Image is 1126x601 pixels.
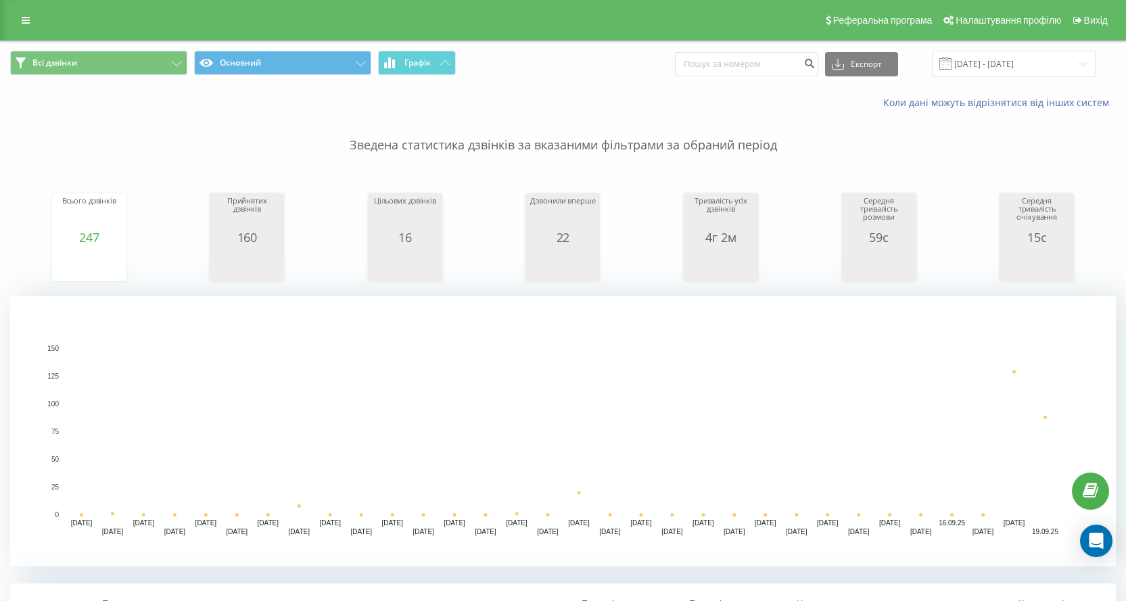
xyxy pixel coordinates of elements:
[475,528,496,535] text: [DATE]
[32,57,77,68] span: Всі дзвінки
[724,528,745,535] text: [DATE]
[537,528,559,535] text: [DATE]
[675,52,818,76] input: Пошук за номером
[47,372,59,380] text: 125
[1032,528,1058,535] text: 19.09.25
[693,519,714,527] text: [DATE]
[1080,525,1112,557] div: Open Intercom Messenger
[404,58,431,68] span: Графік
[227,528,248,535] text: [DATE]
[413,528,434,535] text: [DATE]
[47,400,59,408] text: 100
[51,456,60,463] text: 50
[213,244,281,285] svg: A chart.
[55,231,123,244] div: 247
[10,296,1116,567] svg: A chart.
[1003,197,1071,231] div: Середня тривалість очікування
[1003,231,1071,244] div: 15с
[258,519,279,527] text: [DATE]
[845,231,913,244] div: 59с
[910,528,932,535] text: [DATE]
[786,528,807,535] text: [DATE]
[289,528,310,535] text: [DATE]
[599,528,621,535] text: [DATE]
[879,519,901,527] text: [DATE]
[371,197,439,231] div: Цільових дзвінків
[529,231,596,244] div: 22
[10,110,1116,154] p: Зведена статистика дзвінків за вказаними фільтрами за обраний період
[661,528,683,535] text: [DATE]
[213,197,281,231] div: Прийнятих дзвінків
[164,528,186,535] text: [DATE]
[133,519,155,527] text: [DATE]
[833,15,933,26] span: Реферальна програма
[883,96,1116,109] a: Коли дані можуть відрізнятися вiд інших систем
[55,244,123,285] svg: A chart.
[47,345,59,352] text: 150
[568,519,590,527] text: [DATE]
[506,519,527,527] text: [DATE]
[319,519,341,527] text: [DATE]
[10,51,187,75] button: Всі дзвінки
[71,519,93,527] text: [DATE]
[381,519,403,527] text: [DATE]
[630,519,652,527] text: [DATE]
[972,528,994,535] text: [DATE]
[55,197,123,231] div: Всього дзвінків
[102,528,124,535] text: [DATE]
[195,519,217,527] text: [DATE]
[687,197,755,231] div: Тривалість усіх дзвінків
[51,428,60,435] text: 75
[378,51,456,75] button: Графік
[529,244,596,285] svg: A chart.
[848,528,870,535] text: [DATE]
[687,231,755,244] div: 4г 2м
[687,244,755,285] svg: A chart.
[194,51,371,75] button: Основний
[51,483,60,491] text: 25
[939,519,965,527] text: 16.09.25
[845,197,913,231] div: Середня тривалість розмови
[371,231,439,244] div: 16
[817,519,839,527] text: [DATE]
[213,231,281,244] div: 160
[956,15,1061,26] span: Налаштування профілю
[845,244,913,285] svg: A chart.
[1003,244,1071,285] svg: A chart.
[1084,15,1108,26] span: Вихід
[755,519,776,527] text: [DATE]
[1004,519,1025,527] text: [DATE]
[529,197,596,231] div: Дзвонили вперше
[371,244,439,285] svg: A chart.
[55,511,59,519] text: 0
[825,52,898,76] button: Експорт
[444,519,465,527] text: [DATE]
[350,528,372,535] text: [DATE]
